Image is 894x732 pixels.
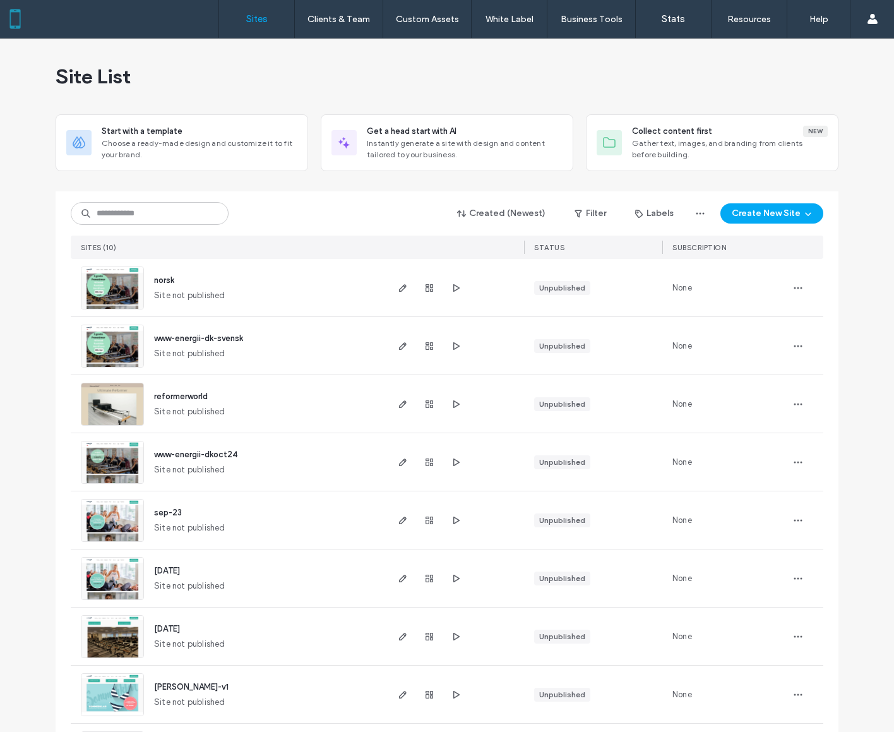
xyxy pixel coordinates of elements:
span: Collect content first [632,125,712,138]
label: Custom Assets [396,14,459,25]
label: White Label [486,14,533,25]
button: Create New Site [720,203,823,224]
span: Site not published [154,580,225,592]
span: None [672,514,692,527]
button: Labels [624,203,685,224]
span: None [672,572,692,585]
span: Site not published [154,405,225,418]
span: Choose a ready-made design and customize it to fit your brand. [102,138,297,160]
label: Resources [727,14,771,25]
button: Filter [562,203,619,224]
div: Unpublished [539,515,585,526]
div: Unpublished [539,457,585,468]
span: Instantly generate a site with design and content tailored to your business. [367,138,563,160]
div: Unpublished [539,689,585,700]
span: Site not published [154,464,225,476]
div: Unpublished [539,399,585,410]
span: SITES (10) [81,243,116,252]
span: Site not published [154,347,225,360]
span: None [672,456,692,469]
div: Unpublished [539,631,585,642]
label: Business Tools [561,14,623,25]
div: Collect content firstNewGather text, images, and branding from clients before building. [586,114,838,171]
label: Stats [662,13,685,25]
div: Start with a templateChoose a ready-made design and customize it to fit your brand. [56,114,308,171]
button: Created (Newest) [446,203,557,224]
label: Help [809,14,828,25]
span: None [672,630,692,643]
span: None [672,398,692,411]
label: Clients & Team [307,14,370,25]
a: [DATE] [154,566,180,575]
span: None [672,282,692,294]
div: New [803,126,828,137]
span: None [672,340,692,352]
span: Site not published [154,638,225,651]
a: norsk [154,275,174,285]
span: Gather text, images, and branding from clients before building. [632,138,828,160]
a: [DATE] [154,624,180,633]
label: Sites [246,13,268,25]
a: reformerworld [154,392,208,401]
div: Unpublished [539,573,585,584]
span: Start with a template [102,125,182,138]
a: www-energii-dk-svensk [154,333,243,343]
span: STATUS [534,243,564,252]
span: Site not published [154,289,225,302]
span: Get a head start with AI [367,125,456,138]
span: Site not published [154,696,225,709]
a: [PERSON_NAME]-v1 [154,682,229,692]
a: sep-23 [154,508,182,517]
div: Get a head start with AIInstantly generate a site with design and content tailored to your business. [321,114,573,171]
span: SUBSCRIPTION [672,243,726,252]
span: Site List [56,64,131,89]
span: Site not published [154,522,225,534]
a: www-energii-dkoct24 [154,450,237,459]
div: Unpublished [539,340,585,352]
span: None [672,688,692,701]
div: Unpublished [539,282,585,294]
